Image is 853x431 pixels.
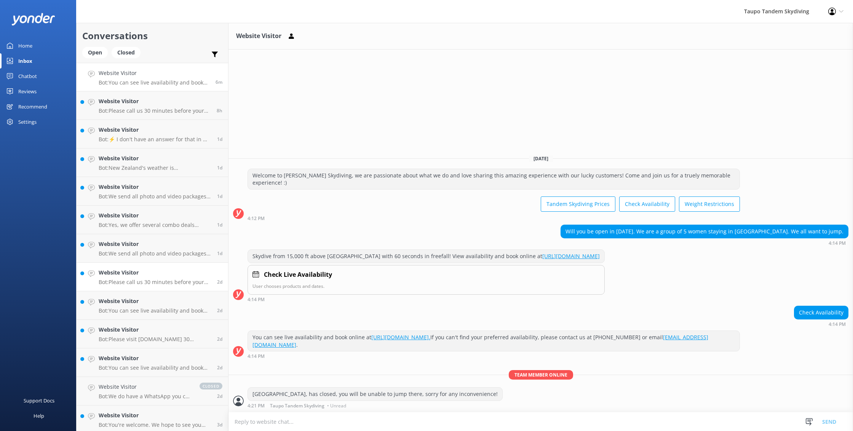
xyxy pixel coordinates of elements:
div: Recommend [18,99,47,114]
p: Bot: Please call us 30 minutes before your booking time for the final weather call. If you are co... [99,107,211,114]
h4: Website Visitor [99,154,211,163]
div: Reviews [18,84,37,99]
div: Check Availability [794,306,848,319]
a: Website VisitorBot:We send all photo and video packages digitally, and it can take up to 24 hours... [77,177,228,206]
a: Open [82,48,112,56]
a: Website VisitorBot:Yes, we offer several combo deals including the Air Extreme 2, Air Extreme 3, ... [77,206,228,234]
strong: 4:12 PM [248,216,265,221]
div: Inbox [18,53,32,69]
div: Will you be open in [DATE]. We are a group of 5 women staying in [GEOGRAPHIC_DATA]. We all want t... [561,225,848,238]
p: Bot: You can see live availability and book online at [URL][DOMAIN_NAME]. If you can't find your ... [99,79,210,86]
strong: 4:21 PM [248,404,265,408]
button: Check Availability [619,196,675,212]
a: Website VisitorBot:We do have a WhatsApp you can find us on [PHONE_NUMBER].closed2d [77,377,228,405]
strong: 4:14 PM [829,241,846,246]
p: Bot: Yes, we offer several combo deals including the Air Extreme 2, Air Extreme 3, Huka Freefall,... [99,222,211,228]
span: Oct 12 2025 01:15pm (UTC +13:00) Pacific/Auckland [217,164,222,171]
span: Oct 11 2025 07:18pm (UTC +13:00) Pacific/Auckland [217,250,222,257]
h4: Website Visitor [99,411,211,420]
div: Help [34,408,44,423]
div: You can see live availability and book online at If you can't find your preferred availability, p... [248,331,740,351]
p: Bot: We send all photo and video packages digitally, and it can take up to 24 hours for the video... [99,250,211,257]
strong: 4:14 PM [829,322,846,327]
p: Bot: We do have a WhatsApp you can find us on [PHONE_NUMBER]. [99,393,192,400]
div: Oct 13 2025 04:12pm (UTC +13:00) Pacific/Auckland [248,215,740,221]
p: Bot: New Zealand's weather is unpredictable, and Taupo has its own microclimate that can change q... [99,164,211,171]
a: Website VisitorBot:Please visit [DOMAIN_NAME] 30 minutes before your booking time to check the la... [77,320,228,348]
h4: Website Visitor [99,326,211,334]
a: Website VisitorBot:Please call us 30 minutes before your booking time for the final weather call.... [77,91,228,120]
strong: 4:14 PM [248,354,265,359]
p: Bot: You're welcome. We hope to see you soon! [99,421,211,428]
a: Website VisitorBot:You can see live availability and book your tandem skydive online at [URL][DOM... [77,348,228,377]
span: Oct 10 2025 03:42pm (UTC +13:00) Pacific/Auckland [217,421,222,428]
p: Bot: You can see live availability and book your tandem skydive online at [URL][DOMAIN_NAME]. If ... [99,364,211,371]
strong: 4:14 PM [248,297,265,302]
span: Oct 11 2025 09:23am (UTC +13:00) Pacific/Auckland [217,307,222,314]
button: Tandem Skydiving Prices [541,196,615,212]
h4: Website Visitor [99,383,192,391]
a: [EMAIL_ADDRESS][DOMAIN_NAME] [252,334,708,348]
span: Oct 11 2025 11:38am (UTC +13:00) Pacific/Auckland [217,279,222,285]
div: Oct 13 2025 04:14pm (UTC +13:00) Pacific/Auckland [248,353,740,359]
div: Oct 13 2025 04:14pm (UTC +13:00) Pacific/Auckland [248,297,605,302]
span: Team member online [509,370,573,380]
span: Oct 10 2025 05:46pm (UTC +13:00) Pacific/Auckland [217,364,222,371]
h4: Website Visitor [99,97,211,105]
span: Oct 12 2025 03:45pm (UTC +13:00) Pacific/Auckland [217,136,222,142]
h4: Website Visitor [99,126,211,134]
h4: Website Visitor [99,69,210,77]
h4: Website Visitor [99,183,211,191]
h4: Website Visitor [99,297,211,305]
p: Bot: You can see live availability and book online at [URL][DOMAIN_NAME]. If you can't find your ... [99,307,211,314]
span: [DATE] [529,155,553,162]
a: Website VisitorBot:⚡ I don't have an answer for that in my knowledge base. Please try and rephras... [77,120,228,148]
h4: Website Visitor [99,268,211,277]
a: Website VisitorBot:You can see live availability and book online at [URL][DOMAIN_NAME]. If you ca... [77,291,228,320]
span: closed [200,383,222,389]
h4: Website Visitor [99,240,211,248]
h4: Check Live Availability [264,270,332,280]
span: Oct 11 2025 07:43am (UTC +13:00) Pacific/Auckland [217,336,222,342]
div: Closed [112,47,141,58]
div: Home [18,38,32,53]
p: Bot: We send all photo and video packages digitally, and it can take up to 24 hours for the video... [99,193,211,200]
a: Website VisitorBot:New Zealand's weather is unpredictable, and Taupo has its own microclimate tha... [77,148,228,177]
h4: Website Visitor [99,354,211,362]
span: Oct 11 2025 10:23pm (UTC +13:00) Pacific/Auckland [217,222,222,228]
span: Taupo Tandem Skydiving [270,404,324,408]
div: Open [82,47,108,58]
a: [URL][DOMAIN_NAME] [542,252,600,260]
a: Website VisitorBot:You can see live availability and book online at [URL][DOMAIN_NAME]. If you ca... [77,63,228,91]
h2: Conversations [82,29,222,43]
div: Skydive from 15,000 ft above [GEOGRAPHIC_DATA] with 60 seconds in freefall! View availability and... [248,250,604,263]
div: Welcome to [PERSON_NAME] Skydiving, we are passionate about what we do and love sharing this amaz... [248,169,740,189]
span: • Unread [327,404,346,408]
div: Oct 13 2025 04:14pm (UTC +13:00) Pacific/Auckland [561,240,848,246]
p: Bot: ⚡ I don't have an answer for that in my knowledge base. Please try and rephrase your questio... [99,136,211,143]
div: [GEOGRAPHIC_DATA], has closed, you will be unable to jump there, sorry for any inconvenience! [248,388,502,401]
h4: Website Visitor [99,211,211,220]
div: Support Docs [24,393,54,408]
button: Weight Restrictions [679,196,740,212]
h3: Website Visitor [236,31,281,41]
div: Oct 13 2025 04:14pm (UTC +13:00) Pacific/Auckland [794,321,848,327]
div: Settings [18,114,37,129]
p: Bot: Please visit [DOMAIN_NAME] 30 minutes before your booking time to check the latest weather c... [99,336,211,343]
a: [URL][DOMAIN_NAME]. [371,334,430,341]
a: Website VisitorBot:We send all photo and video packages digitally, and it can take up to 24 hours... [77,234,228,263]
span: Oct 13 2025 07:55am (UTC +13:00) Pacific/Auckland [217,107,222,114]
span: Oct 10 2025 04:55pm (UTC +13:00) Pacific/Auckland [217,393,222,399]
span: Oct 12 2025 09:29am (UTC +13:00) Pacific/Auckland [217,193,222,200]
a: Closed [112,48,144,56]
a: Website VisitorBot:Please call us 30 minutes before your booking time for the final weather call.... [77,263,228,291]
img: yonder-white-logo.png [11,13,55,26]
span: Oct 13 2025 04:14pm (UTC +13:00) Pacific/Auckland [216,79,222,85]
p: User chooses products and dates. [252,283,600,290]
div: Chatbot [18,69,37,84]
p: Bot: Please call us 30 minutes before your booking time for the final weather call. If you are co... [99,279,211,286]
div: Oct 13 2025 04:21pm (UTC +13:00) Pacific/Auckland [248,403,503,408]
